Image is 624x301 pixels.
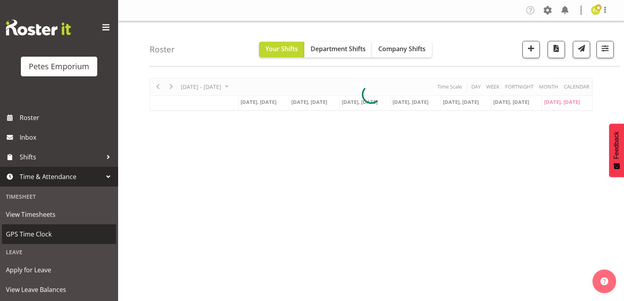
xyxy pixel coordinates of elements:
span: Roster [20,112,114,124]
span: Shifts [20,151,102,163]
span: Time & Attendance [20,171,102,183]
span: Apply for Leave [6,264,112,276]
div: Petes Emporium [29,61,89,72]
button: Your Shifts [259,42,304,57]
img: emma-croft7499.jpg [591,6,600,15]
span: Company Shifts [378,44,426,53]
button: Filter Shifts [596,41,614,58]
button: Download a PDF of the roster according to the set date range. [548,41,565,58]
button: Department Shifts [304,42,372,57]
span: View Leave Balances [6,284,112,295]
a: Apply for Leave [2,260,116,280]
button: Feedback - Show survey [609,124,624,177]
div: Timesheet [2,188,116,205]
span: Your Shifts [265,44,298,53]
a: View Leave Balances [2,280,116,299]
span: GPS Time Clock [6,228,112,240]
span: View Timesheets [6,209,112,220]
span: Feedback [613,131,620,159]
img: help-xxl-2.png [600,277,608,285]
h4: Roster [150,45,175,54]
span: Inbox [20,131,114,143]
a: View Timesheets [2,205,116,224]
button: Send a list of all shifts for the selected filtered period to all rostered employees. [573,41,590,58]
button: Add a new shift [522,41,540,58]
button: Company Shifts [372,42,432,57]
a: GPS Time Clock [2,224,116,244]
img: Rosterit website logo [6,20,71,35]
span: Department Shifts [311,44,366,53]
div: Leave [2,244,116,260]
